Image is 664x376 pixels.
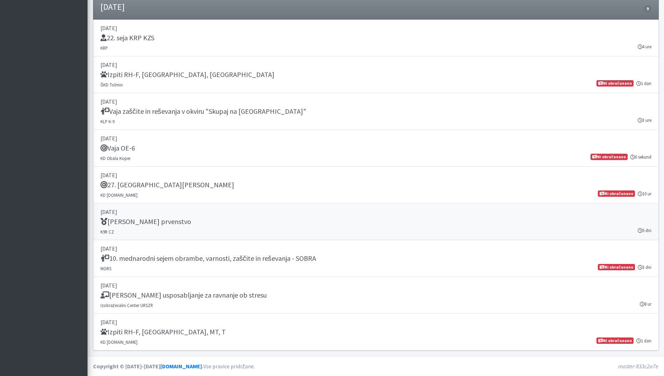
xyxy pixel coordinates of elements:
h5: [PERSON_NAME] usposabljanje za ravnanje ob stresu [100,291,267,299]
small: KRP [100,45,108,51]
h5: Vaja zaščite in reševanja v okviru "Skupaj na [GEOGRAPHIC_DATA]" [100,107,306,116]
p: [DATE] [100,171,651,179]
em: master-833c2a7e [618,363,658,370]
p: [DATE] [100,281,651,290]
span: Ni obračunano [598,190,635,197]
small: KD [DOMAIN_NAME] [100,339,138,345]
p: [DATE] [100,24,651,32]
small: 10 ur [638,190,651,197]
p: [DATE] [100,244,651,253]
span: Ni obračunano [596,337,633,344]
small: 3 ure [638,117,651,124]
small: K9R CZ [100,229,114,235]
h5: 22. seja KRP KZS [100,34,154,42]
small: ŠKD Tolmin [100,82,123,88]
span: 9 [644,6,651,12]
p: [DATE] [100,61,651,69]
h5: 10. mednarodni sejem obrambe, varnosti, zaščite in reševanja - SOBRA [100,254,316,263]
small: KLP K-9 [100,119,114,124]
a: [DATE] Izpiti RH-F, [GEOGRAPHIC_DATA], MT, T KD [DOMAIN_NAME] 1 dan Ni obračunano [93,314,659,350]
h5: Izpiti RH-F, [GEOGRAPHIC_DATA], [GEOGRAPHIC_DATA] [100,70,274,79]
a: [DATE] 27. [GEOGRAPHIC_DATA][PERSON_NAME] KD [DOMAIN_NAME] 10 ur Ni obračunano [93,167,659,203]
small: KD Obala Koper [100,155,131,161]
small: 3 dni [638,264,651,271]
small: KD [DOMAIN_NAME] [100,192,138,198]
a: [DATE] [PERSON_NAME] prvenstvo K9R CZ 5 dni [93,203,659,240]
a: [DATE] Vaja OE-6 KD Obala Koper 0 sekund Ni obračunano [93,130,659,167]
h5: Izpiti RH-F, [GEOGRAPHIC_DATA], MT, T [100,328,226,336]
small: 4 ure [638,43,651,50]
small: 8 ur [640,301,651,307]
span: Ni obračunano [596,80,633,86]
p: [DATE] [100,208,651,216]
small: 1 dan [636,80,651,87]
a: [DATE] 10. mednarodni sejem obrambe, varnosti, zaščite in reševanja - SOBRA MORS 3 dni Ni obračunano [93,240,659,277]
small: 5 dni [638,227,651,234]
a: [DATE] Izpiti RH-F, [GEOGRAPHIC_DATA], [GEOGRAPHIC_DATA] ŠKD Tolmin 1 dan Ni obračunano [93,56,659,93]
span: Ni obračunano [590,154,627,160]
a: [DOMAIN_NAME] [160,363,202,370]
h4: [DATE] [100,2,125,12]
h5: 27. [GEOGRAPHIC_DATA][PERSON_NAME] [100,181,234,189]
h5: Vaja OE-6 [100,144,135,152]
a: [DATE] 22. seja KRP KZS KRP 4 ure [93,20,659,56]
h5: [PERSON_NAME] prvenstvo [100,217,191,226]
small: 1 dan [636,337,651,344]
small: MORS [100,266,111,271]
p: [DATE] [100,134,651,142]
small: 0 sekund [630,154,651,160]
a: [DATE] Vaja zaščite in reševanja v okviru "Skupaj na [GEOGRAPHIC_DATA]" KLP K-9 3 ure [93,93,659,130]
footer: Vse pravice pridržane. [88,356,664,376]
p: [DATE] [100,318,651,326]
a: [DATE] [PERSON_NAME] usposabljanje za ravnanje ob stresu Izobraževalni Center URSZR 8 ur [93,277,659,314]
strong: Copyright © [DATE]-[DATE] . [93,363,203,370]
span: Ni obračunano [598,264,635,270]
small: Izobraževalni Center URSZR [100,302,153,308]
p: [DATE] [100,97,651,106]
